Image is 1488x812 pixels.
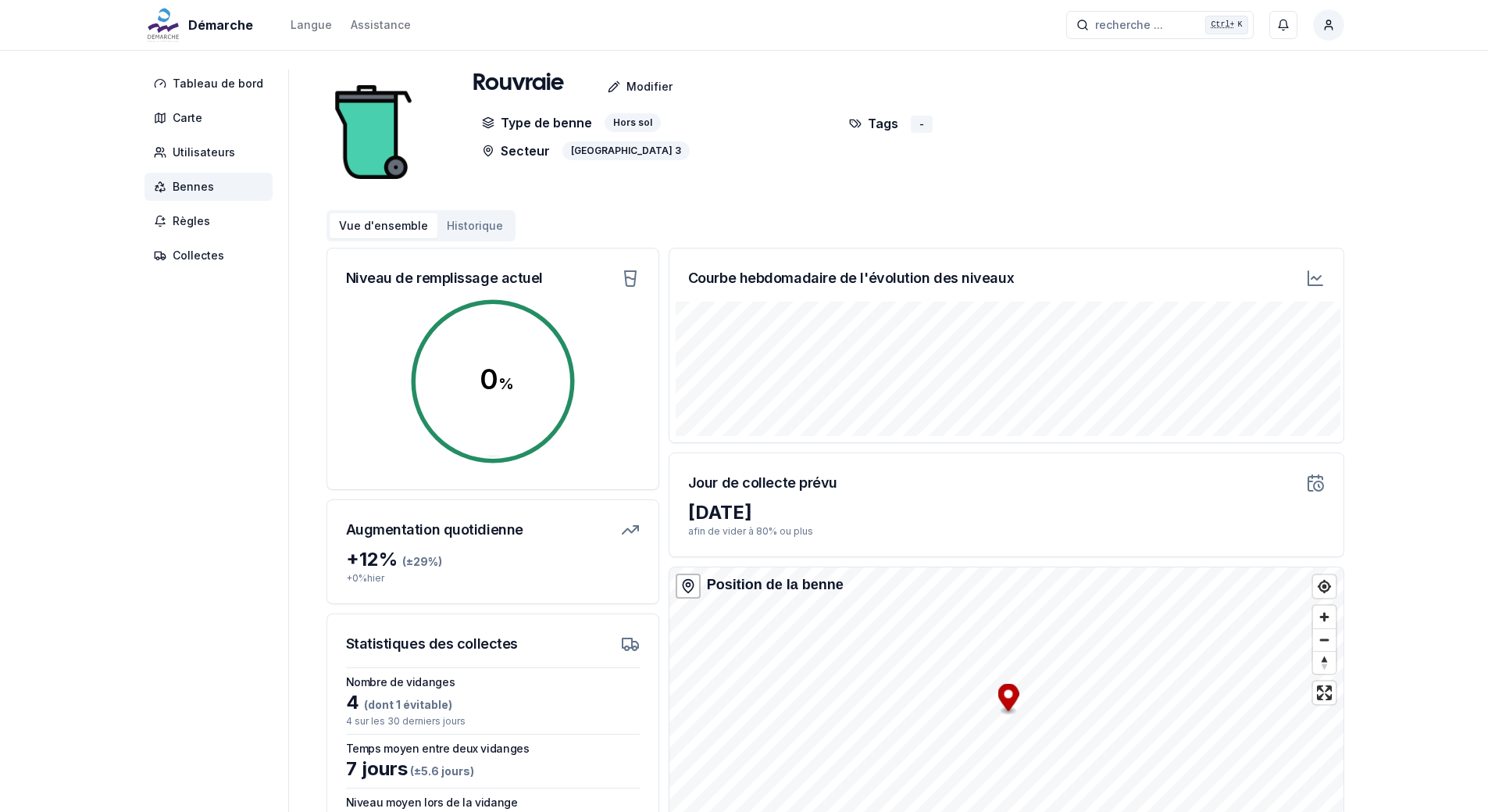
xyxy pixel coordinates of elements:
[145,207,279,235] a: Règles
[482,141,550,160] p: Secteur
[173,248,224,263] span: Collectes
[564,71,685,102] a: Modifier
[327,70,420,195] img: bin Image
[482,113,592,132] p: Type de benne
[145,104,279,132] a: Carte
[1095,17,1163,33] span: recherche ...
[346,674,640,690] h3: Nombre de vidanges
[346,519,523,541] h3: Augmentation quotidienne
[562,141,690,160] div: [GEOGRAPHIC_DATA] 3
[437,213,512,238] button: Historique
[626,79,673,95] p: Modifier
[346,633,518,655] h3: Statistiques des collectes
[145,70,279,98] a: Tableau de bord
[346,690,640,715] div: 4
[688,500,1325,525] div: [DATE]
[346,741,640,757] h3: Temps moyen entre deux vidanges
[346,795,640,810] h3: Niveau moyen lors de la vidange
[1313,628,1336,651] button: Zoom out
[291,16,332,34] button: Langue
[997,684,1019,716] div: Map marker
[173,179,214,195] span: Bennes
[688,472,837,494] h3: Jour de collecte prévu
[145,138,279,166] a: Utilisateurs
[1066,11,1254,39] button: recherche ...Ctrl+K
[707,574,844,596] div: Position de la benne
[688,267,1014,289] h3: Courbe hebdomadaire de l'évolution des niveaux
[1313,575,1336,598] button: Find my location
[145,6,182,44] img: Démarche Logo
[351,16,411,34] a: Assistance
[346,547,640,572] div: + 12 %
[346,572,640,585] p: + 0 % hier
[145,16,259,34] a: Démarche
[1313,681,1336,704] button: Enter fullscreen
[1313,651,1336,674] button: Reset bearing to north
[605,113,661,132] div: Hors sol
[346,267,543,289] h3: Niveau de remplissage actuel
[173,110,202,126] span: Carte
[291,17,332,33] div: Langue
[346,757,640,782] div: 7 jours
[688,525,1325,538] p: afin de vider à 80% ou plus
[1313,606,1336,628] button: Zoom in
[188,16,253,34] span: Démarche
[145,241,279,270] a: Collectes
[1313,629,1336,651] span: Zoom out
[173,76,263,91] span: Tableau de bord
[330,213,437,238] button: Vue d'ensemble
[359,698,452,711] span: (dont 1 évitable)
[473,70,564,98] h1: Rouvraie
[173,145,235,160] span: Utilisateurs
[911,116,933,133] div: -
[173,213,210,229] span: Règles
[346,715,640,728] p: 4 sur les 30 derniers jours
[402,555,442,568] span: (± 29 %)
[145,173,279,201] a: Bennes
[849,113,898,133] p: Tags
[408,764,474,778] span: (± 5.6 jours )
